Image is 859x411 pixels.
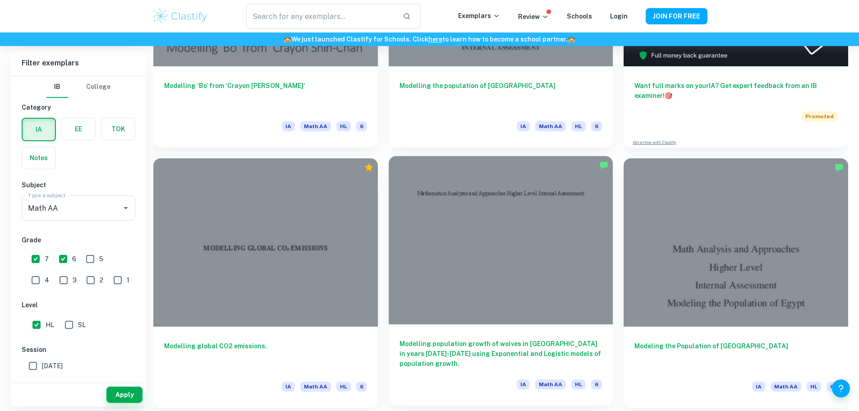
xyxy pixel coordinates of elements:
span: 1 [127,275,129,285]
button: Notes [22,147,55,169]
span: 🏫 [568,36,575,43]
img: Marked [599,161,608,170]
span: HL [807,382,821,392]
button: Help and Feedback [832,379,850,397]
button: TOK [101,118,135,140]
span: 5 [99,254,103,264]
span: IA [282,121,295,131]
div: Premium [364,163,373,172]
a: Login [610,13,628,20]
span: Math AA [771,382,801,392]
a: here [428,36,442,43]
button: College [86,76,110,98]
span: 🏫 [284,36,291,43]
h6: Modelling global CO2 emissions. [164,341,367,371]
h6: Modelling population growth of wolves in [GEOGRAPHIC_DATA] in years [DATE]-[DATE] using Exponenti... [400,339,602,369]
span: 2 [100,275,103,285]
h6: Modelling the population of [GEOGRAPHIC_DATA] [400,81,602,111]
span: 🎯 [665,92,672,99]
span: IA [752,382,765,392]
p: Exemplars [458,11,500,21]
span: IA [517,121,530,131]
h6: We just launched Clastify for Schools. Click to learn how to become a school partner. [2,34,857,44]
span: IA [282,382,295,392]
h6: Grade [22,235,135,245]
img: Clastify logo [152,7,209,25]
img: Marked [835,163,844,172]
span: 3 [73,275,77,285]
span: Math AA [535,121,566,131]
span: Promoted [802,111,837,121]
span: Math AA [535,379,566,389]
span: 7 [45,254,49,264]
span: Math AA [300,382,331,392]
h6: Session [22,345,135,355]
span: 6 [591,121,602,131]
a: Modelling population growth of wolves in [GEOGRAPHIC_DATA] in years [DATE]-[DATE] using Exponenti... [389,158,613,408]
span: 6 [356,121,367,131]
button: EE [62,118,95,140]
h6: Want full marks on your IA ? Get expert feedback from an IB examiner! [634,81,837,101]
span: 6 [72,254,76,264]
a: Modelling global CO2 emissions.IAMath AAHL6 [153,158,378,408]
span: 6 [591,379,602,389]
span: SL [78,320,86,330]
span: HL [336,121,351,131]
span: 6 [356,382,367,392]
span: [DATE] [42,379,63,389]
div: Filter type choice [46,76,110,98]
h6: Level [22,300,135,310]
input: Search for any exemplars... [246,4,395,29]
h6: Modeling the Population of [GEOGRAPHIC_DATA] [634,341,837,371]
button: Open [119,202,132,214]
button: Apply [106,387,142,403]
span: 4 [45,275,49,285]
span: [DATE] [42,361,63,371]
label: Type a subject [28,191,65,199]
span: HL [46,320,54,330]
a: Advertise with Clastify [633,139,676,146]
span: Math AA [300,121,331,131]
button: JOIN FOR FREE [646,8,707,24]
span: IA [517,379,530,389]
span: HL [571,379,586,389]
h6: Modelling ‘Bo’ from ‘Crayon [PERSON_NAME]’ [164,81,367,111]
span: HL [571,121,586,131]
span: 6 [827,382,837,392]
p: Review [518,12,549,22]
h6: Subject [22,180,135,190]
button: IB [46,76,68,98]
a: Schools [567,13,592,20]
h6: Filter exemplars [11,51,146,76]
h6: Category [22,102,135,112]
button: IA [23,119,55,140]
a: Modeling the Population of [GEOGRAPHIC_DATA]IAMath AAHL6 [624,158,848,408]
span: HL [336,382,351,392]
